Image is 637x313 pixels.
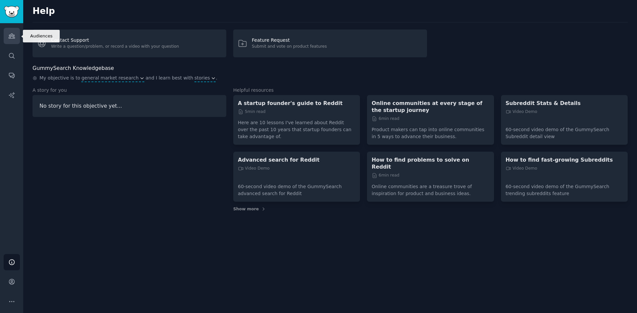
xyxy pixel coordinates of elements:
[372,179,489,197] p: Online communities are a treasure trove of inspiration for product and business ideas.
[252,44,327,50] div: Submit and vote on product features
[506,100,623,107] a: Subreddit Stats & Details
[238,100,355,107] a: A startup founder's guide to Reddit
[506,156,623,163] a: How to find fast-growing Subreddits
[81,75,138,81] span: general market research
[194,75,216,81] button: stories
[238,115,355,140] p: Here are 10 lessons I've learned about Reddit over the past 10 years that startup founders can ta...
[233,87,628,94] h3: Helpful resources
[233,206,259,212] span: Show more
[33,75,628,82] div: .
[372,116,399,122] span: 6 min read
[252,37,327,44] div: Feature Request
[506,166,537,172] span: Video Demo
[372,173,399,179] span: 6 min read
[81,75,144,81] button: general market research
[233,29,427,57] a: Feature RequestSubmit and vote on product features
[372,122,489,140] p: Product makers can tap into online communities in 5 ways to advance their business.
[506,109,537,115] span: Video Demo
[194,75,210,81] span: stories
[146,75,193,82] span: and I learn best with
[33,87,226,94] h3: A story for you
[238,166,270,172] span: Video Demo
[39,102,219,110] div: No story for this objective yet...
[4,6,19,18] img: GummySearch logo
[506,122,623,140] p: 60-second video demo of the GummySearch Subreddit detail view
[238,109,265,115] span: 5 min read
[372,156,489,170] a: How to find problems to solve on Reddit
[238,156,355,163] a: Advanced search for Reddit
[238,179,355,197] p: 60-second video demo of the GummySearch advanced search for Reddit
[372,100,489,114] a: Online communities at every stage of the startup journey
[506,179,623,197] p: 60-second video demo of the GummySearch trending subreddits feature
[33,6,628,17] h2: Help
[33,29,226,57] a: Contact SupportWrite a question/problem, or record a video with your question
[39,75,80,82] span: My objective is to
[33,64,114,73] h2: GummySearch Knowledgebase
